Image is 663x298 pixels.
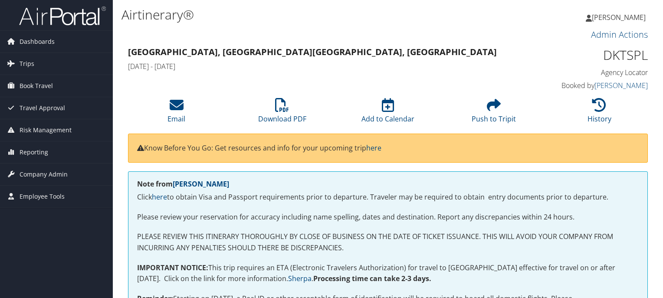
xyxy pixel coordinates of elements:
[137,192,639,203] p: Click to obtain Visa and Passport requirements prior to departure. Traveler may be required to ob...
[128,62,515,71] h4: [DATE] - [DATE]
[137,262,639,285] p: This trip requires an ETA (Electronic Travelers Authorization) for travel to [GEOGRAPHIC_DATA] ef...
[313,274,431,283] strong: Processing time can take 2-3 days.
[528,81,648,90] h4: Booked by
[592,13,646,22] span: [PERSON_NAME]
[366,143,381,153] a: here
[258,103,306,124] a: Download PDF
[137,179,229,189] strong: Note from
[137,212,639,223] p: Please review your reservation for accuracy including name spelling, dates and destination. Repor...
[20,186,65,207] span: Employee Tools
[20,75,53,97] span: Book Travel
[19,6,106,26] img: airportal-logo.png
[528,46,648,64] h1: DKTSPL
[20,141,48,163] span: Reporting
[137,143,639,154] p: Know Before You Go: Get resources and info for your upcoming trip
[152,192,167,202] a: here
[361,103,414,124] a: Add to Calendar
[20,53,34,75] span: Trips
[20,119,72,141] span: Risk Management
[173,179,229,189] a: [PERSON_NAME]
[137,231,639,253] p: PLEASE REVIEW THIS ITINERARY THOROUGHLY BY CLOSE OF BUSINESS ON THE DATE OF TICKET ISSUANCE. THIS...
[472,103,516,124] a: Push to Tripit
[167,103,185,124] a: Email
[20,97,65,119] span: Travel Approval
[121,6,477,24] h1: Airtinerary®
[528,68,648,77] h4: Agency Locator
[20,31,55,52] span: Dashboards
[128,46,497,58] strong: [GEOGRAPHIC_DATA], [GEOGRAPHIC_DATA] [GEOGRAPHIC_DATA], [GEOGRAPHIC_DATA]
[586,4,654,30] a: [PERSON_NAME]
[20,164,68,185] span: Company Admin
[591,29,648,40] a: Admin Actions
[288,274,312,283] a: Sherpa
[594,81,648,90] a: [PERSON_NAME]
[137,263,208,272] strong: IMPORTANT NOTICE:
[588,103,611,124] a: History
